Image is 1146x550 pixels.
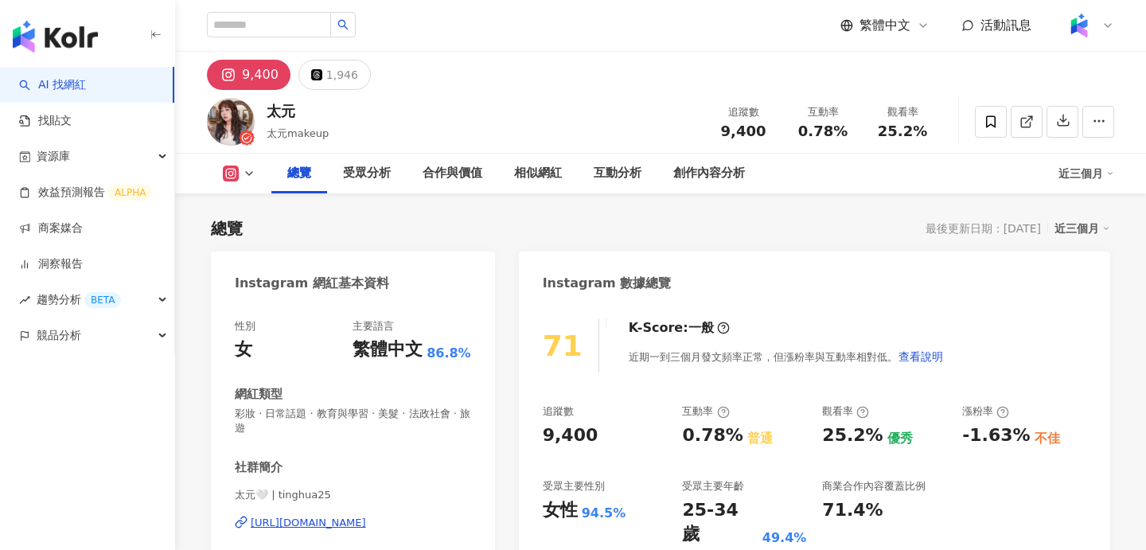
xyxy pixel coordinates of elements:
div: Instagram 數據總覽 [543,275,672,292]
div: 商業合作內容覆蓋比例 [822,479,926,493]
div: 近三個月 [1054,218,1110,239]
div: 9,400 [543,423,598,448]
div: BETA [84,292,121,308]
div: 繁體中文 [353,337,423,362]
div: 9,400 [242,64,279,86]
div: 0.78% [682,423,743,448]
span: 彩妝 · 日常話題 · 教育與學習 · 美髮 · 法政社會 · 旅遊 [235,407,471,435]
button: 9,400 [207,60,290,90]
div: 受眾主要性別 [543,479,605,493]
div: 主要語言 [353,319,394,334]
div: Instagram 網紅基本資料 [235,275,389,292]
div: 觀看率 [822,404,869,419]
div: 總覽 [211,217,243,240]
div: 互動率 [793,104,853,120]
div: 女性 [543,498,578,523]
div: [URL][DOMAIN_NAME] [251,516,366,530]
div: 互動分析 [594,164,641,183]
div: 創作內容分析 [673,164,745,183]
span: 86.8% [427,345,471,362]
div: 不佳 [1035,430,1060,447]
span: 查看說明 [898,350,943,363]
img: Kolr%20app%20icon%20%281%29.png [1064,10,1094,41]
a: searchAI 找網紅 [19,77,86,93]
img: KOL Avatar [207,98,255,146]
div: 太元 [267,101,329,121]
span: 太元🤍 | tinghua25 [235,488,471,502]
span: 25.2% [878,123,927,139]
div: 一般 [688,319,714,337]
img: logo [13,21,98,53]
div: 受眾分析 [343,164,391,183]
div: 女 [235,337,252,362]
div: 25.2% [822,423,883,448]
div: 社群簡介 [235,459,283,476]
span: search [337,19,349,30]
div: 近三個月 [1058,161,1114,186]
div: K-Score : [629,319,730,337]
span: 資源庫 [37,138,70,174]
a: [URL][DOMAIN_NAME] [235,516,471,530]
div: 近期一到三個月發文頻率正常，但漲粉率與互動率相對低。 [629,341,944,373]
a: 找貼文 [19,113,72,129]
span: 9,400 [721,123,766,139]
span: 活動訊息 [980,18,1031,33]
div: 觀看率 [872,104,933,120]
div: 49.4% [762,529,807,547]
div: 25-34 歲 [682,498,758,548]
div: 普通 [747,430,773,447]
div: 1,946 [326,64,358,86]
div: 漲粉率 [962,404,1009,419]
div: 受眾主要年齡 [682,479,744,493]
a: 效益預測報告ALPHA [19,185,152,201]
div: -1.63% [962,423,1030,448]
div: 94.5% [582,505,626,522]
div: 追蹤數 [543,404,574,419]
div: 71.4% [822,498,883,523]
div: 71 [543,330,583,362]
span: 趨勢分析 [37,282,121,318]
span: 太元makeup [267,127,329,139]
button: 查看說明 [898,341,944,373]
div: 最後更新日期：[DATE] [926,222,1041,235]
span: 繁體中文 [859,17,910,34]
div: 性別 [235,319,255,334]
div: 相似網紅 [514,164,562,183]
div: 追蹤數 [713,104,774,120]
button: 1,946 [298,60,371,90]
div: 合作與價值 [423,164,482,183]
div: 網紅類型 [235,386,283,403]
div: 優秀 [887,430,913,447]
a: 商案媒合 [19,220,83,236]
span: rise [19,295,30,306]
a: 洞察報告 [19,256,83,272]
div: 互動率 [682,404,729,419]
span: 0.78% [798,123,848,139]
div: 總覽 [287,164,311,183]
span: 競品分析 [37,318,81,353]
